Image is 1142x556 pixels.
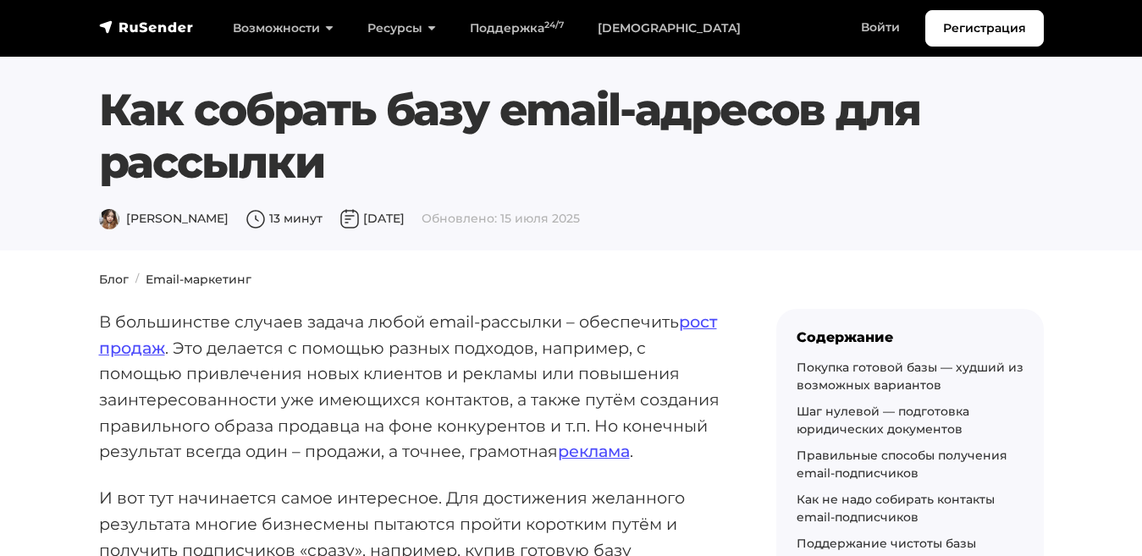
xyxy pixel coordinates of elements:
[129,271,251,289] li: Email-маркетинг
[99,211,229,226] span: [PERSON_NAME]
[99,309,722,465] p: В большинстве случаев задача любой email-рассылки – обеспечить . Это делается с помощью разных по...
[581,11,758,46] a: [DEMOGRAPHIC_DATA]
[797,448,1007,481] a: Правильные способы получения email-подписчиков
[422,211,580,226] span: Обновлено: 15 июля 2025
[844,10,917,45] a: Войти
[453,11,581,46] a: Поддержка24/7
[99,19,194,36] img: RuSender
[797,360,1023,393] a: Покупка готовой базы — худший из возможных вариантов
[544,19,564,30] sup: 24/7
[246,209,266,229] img: Время чтения
[350,11,453,46] a: Ресурсы
[99,272,129,287] a: Блог
[89,271,1054,289] nav: breadcrumb
[216,11,350,46] a: Возможности
[339,209,360,229] img: Дата публикации
[99,84,963,190] h1: Как собрать базу email-адресов для рассылки
[797,492,995,525] a: Как не надо собирать контакты email-подписчиков
[797,404,969,437] a: Шаг нулевой — подготовка юридических документов
[246,211,323,226] span: 13 минут
[99,311,717,358] a: рост продаж
[558,441,630,461] a: реклама
[797,329,1023,345] div: Содержание
[925,10,1044,47] a: Регистрация
[339,211,405,226] span: [DATE]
